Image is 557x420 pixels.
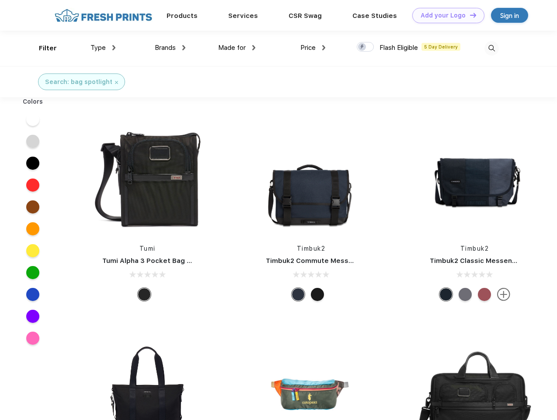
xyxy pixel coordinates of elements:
div: Eco Monsoon [439,288,453,301]
span: Price [300,44,316,52]
div: Eco Collegiate Red [478,288,491,301]
span: Brands [155,44,176,52]
div: Colors [16,97,50,106]
img: DT [470,13,476,17]
img: dropdown.png [252,45,255,50]
span: Made for [218,44,246,52]
div: Sign in [500,10,519,21]
div: Black [138,288,151,301]
img: dropdown.png [322,45,325,50]
img: desktop_search.svg [484,41,499,56]
a: Timbuk2 Classic Messenger Bag [430,257,538,265]
img: more.svg [497,288,510,301]
span: 5 Day Delivery [421,43,460,51]
a: Tumi [139,245,156,252]
span: Type [91,44,106,52]
span: Flash Eligible [379,44,418,52]
a: Timbuk2 Commute Messenger Bag [266,257,383,265]
img: fo%20logo%202.webp [52,8,155,23]
img: dropdown.png [182,45,185,50]
a: Timbuk2 [460,245,489,252]
div: Add your Logo [421,12,466,19]
a: Tumi Alpha 3 Pocket Bag Small [102,257,205,265]
div: Eco Army Pop [459,288,472,301]
a: Sign in [491,8,528,23]
img: func=resize&h=266 [89,119,205,235]
div: Search: bag spotlight [45,77,112,87]
img: dropdown.png [112,45,115,50]
div: Eco Nautical [292,288,305,301]
img: func=resize&h=266 [253,119,369,235]
a: Products [167,12,198,20]
div: Filter [39,43,57,53]
img: func=resize&h=266 [417,119,533,235]
a: Timbuk2 [297,245,326,252]
div: Eco Black [311,288,324,301]
img: filter_cancel.svg [115,81,118,84]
